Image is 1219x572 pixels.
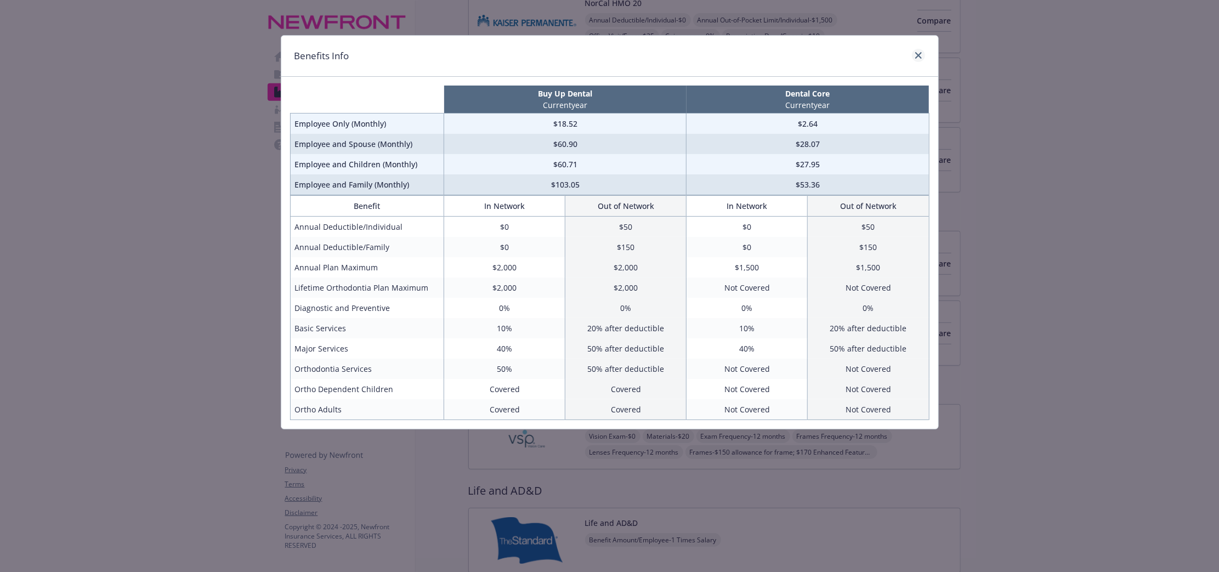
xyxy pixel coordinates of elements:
th: Out of Network [565,196,687,217]
td: $2,000 [565,277,687,298]
td: Covered [444,399,565,420]
a: close [912,49,925,62]
td: Major Services [290,338,444,359]
td: $50 [565,217,687,237]
td: Employee and Children (Monthly) [290,154,444,174]
td: 0% [565,298,687,318]
td: 0% [444,298,565,318]
td: 40% [444,338,565,359]
td: Covered [444,379,565,399]
td: $0 [444,217,565,237]
td: 20% after deductible [808,318,929,338]
td: Covered [565,379,687,399]
td: $2.64 [687,114,929,134]
h1: Benefits Info [294,49,349,63]
td: Annual Plan Maximum [290,257,444,277]
td: $18.52 [444,114,687,134]
td: Not Covered [808,399,929,420]
td: $60.90 [444,134,687,154]
td: 50% after deductible [565,359,687,379]
td: Employee and Spouse (Monthly) [290,134,444,154]
th: In Network [687,196,808,217]
td: $1,500 [808,257,929,277]
td: Not Covered [808,277,929,298]
td: 0% [808,298,929,318]
td: Not Covered [687,277,808,298]
td: Annual Deductible/Family [290,237,444,257]
div: compare plan details [281,35,939,429]
td: 10% [444,318,565,338]
td: Lifetime Orthodontia Plan Maximum [290,277,444,298]
td: Not Covered [808,359,929,379]
td: 0% [687,298,808,318]
td: $53.36 [687,174,929,195]
td: Basic Services [290,318,444,338]
td: $28.07 [687,134,929,154]
td: Ortho Dependent Children [290,379,444,399]
td: Ortho Adults [290,399,444,420]
td: Annual Deductible/Individual [290,217,444,237]
th: intentionally left blank [290,86,444,114]
p: Current year [689,99,927,111]
th: Out of Network [808,196,929,217]
td: $0 [444,237,565,257]
th: In Network [444,196,565,217]
td: Covered [565,399,687,420]
td: $0 [687,237,808,257]
td: Not Covered [687,399,808,420]
td: $150 [808,237,929,257]
td: 50% [444,359,565,379]
td: 10% [687,318,808,338]
td: $60.71 [444,154,687,174]
td: 20% after deductible [565,318,687,338]
td: Employee Only (Monthly) [290,114,444,134]
td: 40% [687,338,808,359]
td: $150 [565,237,687,257]
td: Not Covered [687,379,808,399]
td: $2,000 [565,257,687,277]
td: $27.95 [687,154,929,174]
td: 50% after deductible [565,338,687,359]
td: $50 [808,217,929,237]
th: Benefit [290,196,444,217]
td: $2,000 [444,277,565,298]
td: 50% after deductible [808,338,929,359]
td: $103.05 [444,174,687,195]
td: $2,000 [444,257,565,277]
p: Current year [446,99,684,111]
p: Dental Core [689,88,927,99]
td: Employee and Family (Monthly) [290,174,444,195]
td: $0 [687,217,808,237]
td: Diagnostic and Preventive [290,298,444,318]
td: Orthodontia Services [290,359,444,379]
td: Not Covered [808,379,929,399]
td: Not Covered [687,359,808,379]
p: Buy Up Dental [446,88,684,99]
td: $1,500 [687,257,808,277]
